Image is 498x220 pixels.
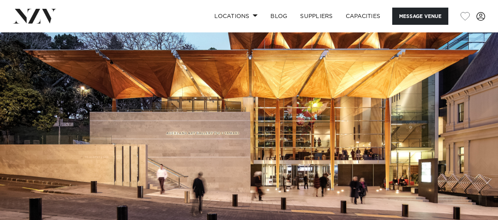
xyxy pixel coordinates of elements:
a: Capacities [339,8,387,25]
a: BLOG [264,8,294,25]
a: Locations [208,8,264,25]
button: Message Venue [392,8,448,25]
a: SUPPLIERS [294,8,339,25]
img: nzv-logo.png [13,9,56,23]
